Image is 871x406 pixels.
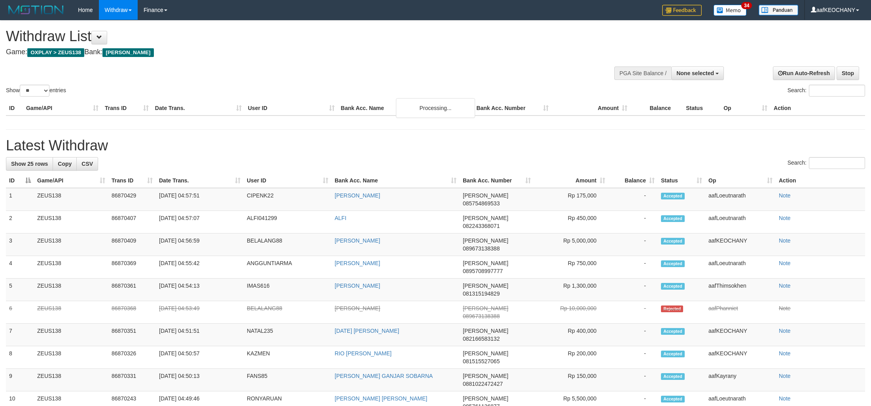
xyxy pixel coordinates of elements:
[335,373,433,379] a: [PERSON_NAME] GANJAR SOBARNA
[34,301,108,324] td: ZEUS138
[473,101,552,116] th: Bank Acc. Number
[809,85,865,97] input: Search:
[463,381,503,387] span: Copy 0881022472427 to clipboard
[779,305,791,311] a: Note
[463,215,508,221] span: [PERSON_NAME]
[788,157,865,169] label: Search:
[534,188,608,211] td: Rp 175,000
[34,324,108,346] td: ZEUS138
[779,237,791,244] a: Note
[335,328,399,334] a: [DATE] [PERSON_NAME]
[76,157,98,171] a: CSV
[741,2,752,9] span: 34
[244,301,331,324] td: BELALANG88
[156,256,244,279] td: [DATE] 04:55:42
[662,5,702,16] img: Feedback.jpg
[608,369,658,391] td: -
[335,237,380,244] a: [PERSON_NAME]
[6,138,865,154] h1: Latest Withdraw
[6,101,23,116] th: ID
[335,260,380,266] a: [PERSON_NAME]
[108,346,156,369] td: 86870326
[81,161,93,167] span: CSV
[6,211,34,233] td: 2
[244,211,331,233] td: ALFI041299
[6,256,34,279] td: 4
[6,157,53,171] a: Show 25 rows
[244,233,331,256] td: BELALANG88
[244,173,331,188] th: User ID: activate to sort column ascending
[6,369,34,391] td: 9
[34,233,108,256] td: ZEUS138
[34,256,108,279] td: ZEUS138
[463,328,508,334] span: [PERSON_NAME]
[463,350,508,357] span: [PERSON_NAME]
[460,173,534,188] th: Bank Acc. Number: activate to sort column ascending
[779,350,791,357] a: Note
[11,161,48,167] span: Show 25 rows
[463,223,500,229] span: Copy 082243368071 to clipboard
[6,233,34,256] td: 3
[463,237,508,244] span: [PERSON_NAME]
[463,268,503,274] span: Copy 0895708997777 to clipboard
[683,101,720,116] th: Status
[6,85,66,97] label: Show entries
[34,369,108,391] td: ZEUS138
[156,369,244,391] td: [DATE] 04:50:13
[534,279,608,301] td: Rp 1,300,000
[335,395,427,402] a: [PERSON_NAME] [PERSON_NAME]
[771,101,865,116] th: Action
[108,324,156,346] td: 86870351
[608,211,658,233] td: -
[779,283,791,289] a: Note
[705,211,776,233] td: aafLoeutnarath
[463,260,508,266] span: [PERSON_NAME]
[108,301,156,324] td: 86870368
[676,70,714,76] span: None selected
[6,301,34,324] td: 6
[608,233,658,256] td: -
[20,85,49,97] select: Showentries
[156,211,244,233] td: [DATE] 04:57:07
[608,256,658,279] td: -
[6,188,34,211] td: 1
[463,290,500,297] span: Copy 081315194829 to clipboard
[463,336,500,342] span: Copy 082166583132 to clipboard
[552,101,631,116] th: Amount
[608,188,658,211] td: -
[776,173,865,188] th: Action
[661,193,685,199] span: Accepted
[6,28,573,44] h1: Withdraw List
[463,395,508,402] span: [PERSON_NAME]
[156,324,244,346] td: [DATE] 04:51:51
[779,373,791,379] a: Note
[156,301,244,324] td: [DATE] 04:53:49
[34,173,108,188] th: Game/API: activate to sort column ascending
[53,157,77,171] a: Copy
[705,301,776,324] td: aafPhanniet
[463,283,508,289] span: [PERSON_NAME]
[335,305,380,311] a: [PERSON_NAME]
[759,5,798,15] img: panduan.png
[396,98,475,118] div: Processing...
[809,157,865,169] input: Search:
[779,328,791,334] a: Note
[705,279,776,301] td: aafThimsokhen
[463,373,508,379] span: [PERSON_NAME]
[534,324,608,346] td: Rp 400,000
[463,245,500,252] span: Copy 089673138388 to clipboard
[6,48,573,56] h4: Game: Bank:
[335,192,380,199] a: [PERSON_NAME]
[705,188,776,211] td: aafLoeutnarath
[108,279,156,301] td: 86870361
[773,66,835,80] a: Run Auto-Refresh
[720,101,771,116] th: Op
[631,101,683,116] th: Balance
[661,396,685,402] span: Accepted
[534,233,608,256] td: Rp 5,000,000
[102,101,152,116] th: Trans ID
[244,279,331,301] td: IMAS616
[661,373,685,380] span: Accepted
[705,173,776,188] th: Op: activate to sort column ascending
[338,101,473,116] th: Bank Acc. Name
